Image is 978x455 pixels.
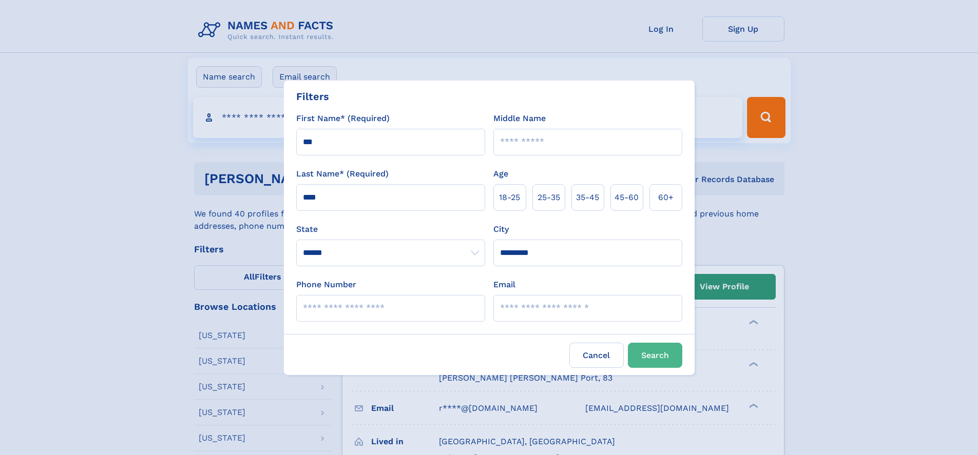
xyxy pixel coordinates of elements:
[296,279,356,291] label: Phone Number
[493,112,546,125] label: Middle Name
[628,343,682,368] button: Search
[493,223,509,235] label: City
[499,191,520,204] span: 18‑25
[296,89,329,104] div: Filters
[493,168,508,180] label: Age
[493,279,515,291] label: Email
[296,223,485,235] label: State
[296,112,390,125] label: First Name* (Required)
[296,168,389,180] label: Last Name* (Required)
[615,191,639,204] span: 45‑60
[538,191,560,204] span: 25‑35
[569,343,624,368] label: Cancel
[576,191,599,204] span: 35‑45
[658,191,674,204] span: 60+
